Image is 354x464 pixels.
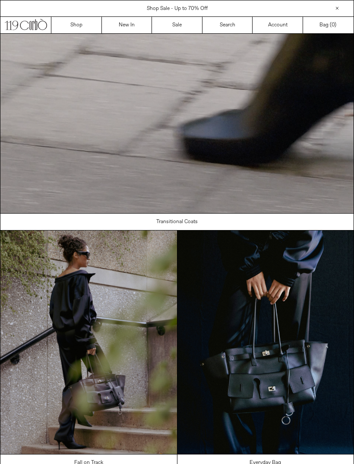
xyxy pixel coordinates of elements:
a: Shop Sale - Up to 70% Off [147,5,208,12]
a: Shop [51,17,102,33]
span: 0 [332,22,335,29]
span: ) [332,21,336,29]
a: Bag () [303,17,354,33]
a: New In [102,17,152,33]
a: Your browser does not support the video tag. [0,208,354,215]
video: Your browser does not support the video tag. [0,34,354,213]
a: Search [202,17,253,33]
a: Sale [152,17,202,33]
a: Transitional Coats [0,214,354,230]
a: Account [253,17,303,33]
